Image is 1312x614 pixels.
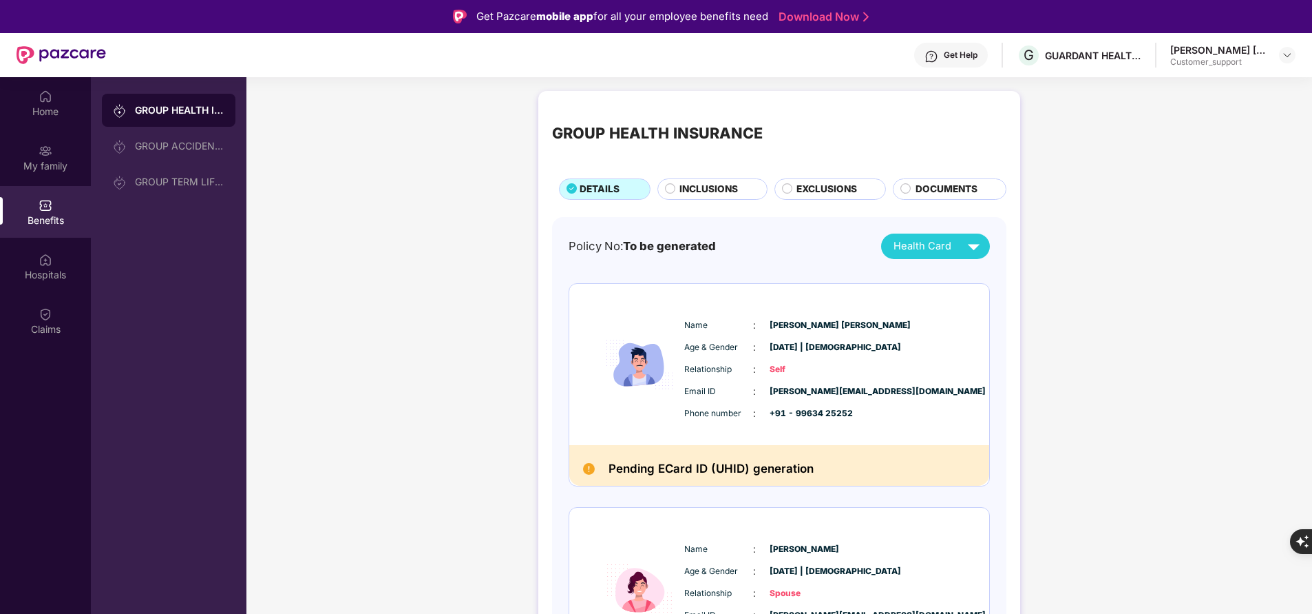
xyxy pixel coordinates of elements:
div: GROUP TERM LIFE INSURANCE [135,176,224,187]
img: svg+xml;base64,PHN2ZyB3aWR0aD0iMjAiIGhlaWdodD0iMjAiIHZpZXdCb3g9IjAgMCAyMCAyMCIgZmlsbD0ibm9uZSIgeG... [113,176,127,190]
span: Relationship [684,363,753,376]
span: [DATE] | [DEMOGRAPHIC_DATA] [770,565,838,578]
span: [PERSON_NAME] [PERSON_NAME] [770,319,838,332]
span: : [753,542,756,557]
img: svg+xml;base64,PHN2ZyB3aWR0aD0iMjAiIGhlaWdodD0iMjAiIHZpZXdCb3g9IjAgMCAyMCAyMCIgZmlsbD0ibm9uZSIgeG... [113,140,127,154]
span: Phone number [684,407,753,420]
span: : [753,318,756,333]
span: : [753,340,756,355]
div: GUARDANT HEALTH INDIA PRIVATE LIMITED [1045,49,1141,62]
img: icon [598,298,681,431]
img: svg+xml;base64,PHN2ZyBpZD0iSG9zcGl0YWxzIiB4bWxucz0iaHR0cDovL3d3dy53My5vcmcvMjAwMC9zdmciIHdpZHRoPS... [39,253,52,267]
span: : [753,586,756,601]
span: DOCUMENTS [916,182,977,196]
div: Customer_support [1170,57,1267,68]
h2: Pending ECard ID (UHID) generation [609,459,814,479]
div: Get Pazcare for all your employee benefits need [476,8,768,25]
img: svg+xml;base64,PHN2ZyBpZD0iSGVscC0zMngzMiIgeG1sbnM9Imh0dHA6Ly93d3cudzMub3JnLzIwMDAvc3ZnIiB3aWR0aD... [924,50,938,63]
img: svg+xml;base64,PHN2ZyB4bWxucz0iaHR0cDovL3d3dy53My5vcmcvMjAwMC9zdmciIHZpZXdCb3g9IjAgMCAyNCAyNCIgd2... [962,234,986,258]
span: Age & Gender [684,565,753,578]
span: EXCLUSIONS [796,182,857,196]
span: Age & Gender [684,341,753,354]
img: New Pazcare Logo [17,46,106,64]
img: svg+xml;base64,PHN2ZyBpZD0iSG9tZSIgeG1sbnM9Imh0dHA6Ly93d3cudzMub3JnLzIwMDAvc3ZnIiB3aWR0aD0iMjAiIG... [39,90,52,103]
img: svg+xml;base64,PHN2ZyBpZD0iRHJvcGRvd24tMzJ4MzIiIHhtbG5zPSJodHRwOi8vd3d3LnczLm9yZy8yMDAwL3N2ZyIgd2... [1282,50,1293,61]
div: GROUP HEALTH INSURANCE [552,121,763,145]
span: +91 - 99634 25252 [770,407,838,420]
img: Logo [453,10,467,23]
span: Self [770,363,838,376]
span: Relationship [684,587,753,600]
span: : [753,564,756,579]
span: : [753,406,756,421]
span: : [753,384,756,399]
span: : [753,362,756,377]
img: svg+xml;base64,PHN2ZyB3aWR0aD0iMjAiIGhlaWdodD0iMjAiIHZpZXdCb3g9IjAgMCAyMCAyMCIgZmlsbD0ibm9uZSIgeG... [113,104,127,118]
span: Email ID [684,385,753,398]
span: [PERSON_NAME] [770,543,838,556]
span: INCLUSIONS [679,182,738,196]
span: [DATE] | [DEMOGRAPHIC_DATA] [770,341,838,354]
div: GROUP HEALTH INSURANCE [135,103,224,117]
img: svg+xml;base64,PHN2ZyBpZD0iQ2xhaW0iIHhtbG5zPSJodHRwOi8vd3d3LnczLm9yZy8yMDAwL3N2ZyIgd2lkdGg9IjIwIi... [39,307,52,321]
span: DETAILS [580,182,620,196]
span: To be generated [623,239,716,253]
span: Health Card [893,238,951,254]
span: Name [684,543,753,556]
div: Get Help [944,50,977,61]
div: Policy No: [569,237,716,255]
img: Stroke [863,10,869,24]
span: Spouse [770,587,838,600]
img: svg+xml;base64,PHN2ZyB3aWR0aD0iMjAiIGhlaWdodD0iMjAiIHZpZXdCb3g9IjAgMCAyMCAyMCIgZmlsbD0ibm9uZSIgeG... [39,144,52,158]
span: G [1024,47,1034,63]
span: [PERSON_NAME][EMAIL_ADDRESS][DOMAIN_NAME] [770,385,838,398]
button: Health Card [881,234,990,259]
div: [PERSON_NAME] [PERSON_NAME] [1170,43,1267,57]
img: Pending [583,463,595,475]
a: Download Now [779,10,865,24]
span: Name [684,319,753,332]
img: svg+xml;base64,PHN2ZyBpZD0iQmVuZWZpdHMiIHhtbG5zPSJodHRwOi8vd3d3LnczLm9yZy8yMDAwL3N2ZyIgd2lkdGg9Ij... [39,198,52,212]
div: GROUP ACCIDENTAL INSURANCE [135,141,224,152]
strong: mobile app [536,10,593,23]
